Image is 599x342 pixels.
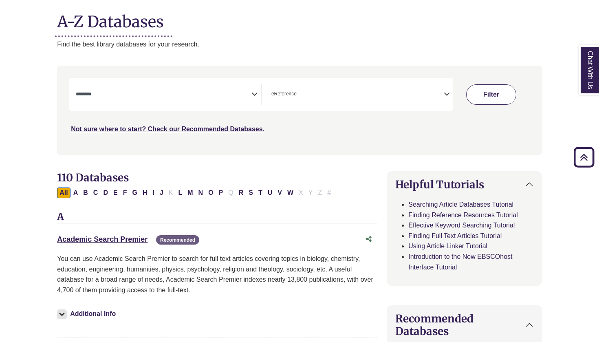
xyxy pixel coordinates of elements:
[387,172,542,197] button: Helpful Tutorials
[76,92,251,98] textarea: Search
[156,235,199,245] span: Recommended
[408,253,512,271] a: Introduction to the New EBSCOhost Interface Tutorial
[57,39,542,50] p: Find the best library databases for your research.
[176,188,185,198] button: Filter Results L
[466,84,516,105] button: Submit for Search Results
[271,90,297,98] span: eReference
[57,211,377,223] h3: A
[57,171,129,184] span: 110 Databases
[256,188,265,198] button: Filter Results T
[361,232,377,247] button: Share this database
[101,188,110,198] button: Filter Results D
[206,188,216,198] button: Filter Results O
[285,188,296,198] button: Filter Results W
[185,188,195,198] button: Filter Results M
[150,188,156,198] button: Filter Results I
[196,188,206,198] button: Filter Results N
[298,92,302,98] textarea: Search
[216,188,226,198] button: Filter Results P
[246,188,255,198] button: Filter Results S
[111,188,120,198] button: Filter Results E
[408,201,513,208] a: Searching Article Databases Tutorial
[408,212,518,218] a: Finding Reference Resources Tutorial
[81,188,90,198] button: Filter Results B
[130,188,139,198] button: Filter Results G
[57,308,118,320] button: Additional Info
[57,188,70,198] button: All
[408,232,502,239] a: Finding Full Text Articles Tutorial
[140,188,150,198] button: Filter Results H
[268,90,297,98] li: eReference
[57,6,542,31] h1: A-Z Databases
[57,254,377,295] p: You can use Academic Search Premier to search for full text articles covering topics in biology, ...
[265,188,275,198] button: Filter Results U
[71,126,264,132] a: Not sure where to start? Check our Recommended Databases.
[275,188,284,198] button: Filter Results V
[57,235,148,243] a: Academic Search Premier
[236,188,246,198] button: Filter Results R
[408,243,487,249] a: Using Article Linker Tutorial
[157,188,166,198] button: Filter Results J
[71,188,81,198] button: Filter Results A
[571,152,597,163] a: Back to Top
[91,188,101,198] button: Filter Results C
[408,222,515,229] a: Effective Keyword Searching Tutorial
[121,188,130,198] button: Filter Results F
[57,189,334,196] div: Alpha-list to filter by first letter of database name
[57,66,542,154] nav: Search filters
